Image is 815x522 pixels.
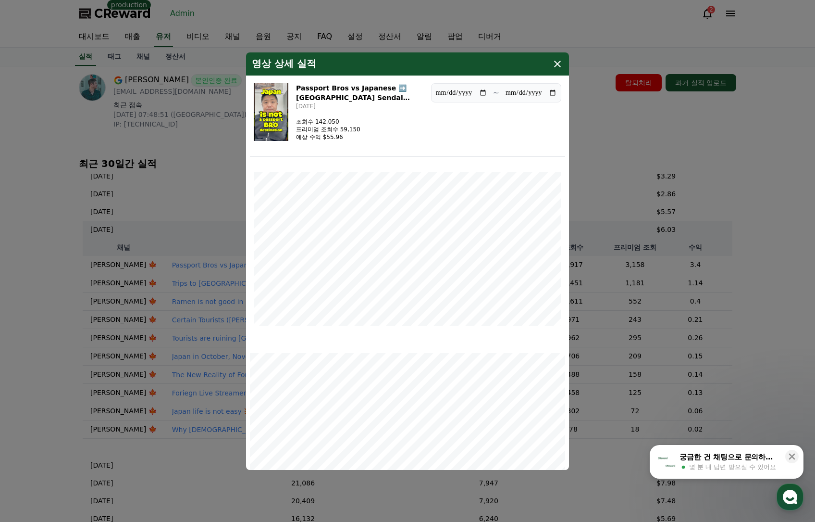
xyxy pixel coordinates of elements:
h3: Passport Bros vs Japanese ➡️ [GEOGRAPHIC_DATA] Sendai Walking Tour ⬅️ [296,83,423,102]
p: [DATE] [296,102,423,110]
img: Passport Bros vs Japanese ➡️ Japan Sendai Walking Tour ⬅️ [254,83,288,141]
span: 홈 [30,319,36,327]
p: ~ [493,87,499,99]
a: 설정 [124,305,185,329]
h4: 영상 상세 실적 [252,58,316,70]
a: 홈 [3,305,63,329]
a: 대화 [63,305,124,329]
div: modal [246,52,569,470]
span: 설정 [148,319,160,327]
p: 프리미엄 조회수 59,150 [296,126,360,133]
p: 예상 수익 $55.96 [296,133,360,141]
span: 대화 [88,320,99,328]
p: 조회수 142,050 [296,118,360,126]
